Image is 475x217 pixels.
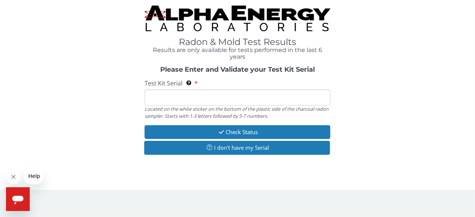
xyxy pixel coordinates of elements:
button: I don't have my Serial [144,141,330,155]
strong: Please Enter and Validate your Test Kit Serial [160,65,315,74]
img: TightCrop.jpg [145,6,330,31]
iframe: Message from company [24,168,43,184]
h1: Radon & Mold Test Results [145,37,330,47]
iframe: Button to launch messaging window [6,187,30,211]
div: Located on the white sticker on the bottom of the plastic side of the charcoal radon sampler. Sta... [145,106,330,119]
h4: Results are only available for tests performed in the last 6 years [145,47,330,60]
button: Check Status [145,125,330,139]
iframe: Close message [6,169,21,184]
span: Test Kit Serial [145,79,182,87]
